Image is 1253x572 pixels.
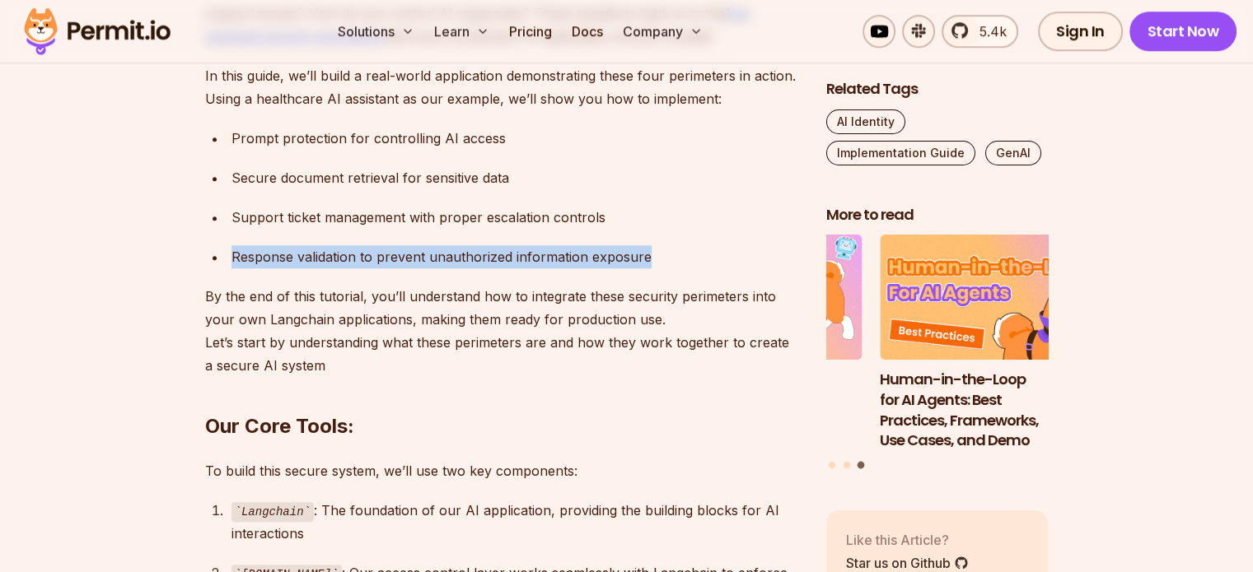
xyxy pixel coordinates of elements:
[826,205,1049,226] h2: More to read
[826,109,905,134] a: AI Identity
[829,462,835,468] button: Go to slide 1
[880,235,1102,452] a: Human-in-the-Loop for AI Agents: Best Practices, Frameworks, Use Cases, and DemoHuman-in-the-Loop...
[640,370,863,411] h3: Why JWTs Can’t Handle AI Agent Access
[565,15,610,48] a: Docs
[205,64,800,110] p: In this guide, we’ll build a real-world application demonstrating these four perimeters in action...
[826,79,1049,100] h2: Related Tags
[231,206,800,229] div: Support ticket management with proper escalation controls
[231,499,800,546] div: : The foundation of our AI application, providing the building blocks for AI interactions
[844,462,850,468] button: Go to slide 2
[503,15,559,48] a: Pricing
[231,502,314,522] code: Langchain
[846,530,969,550] p: Like this Article?
[826,235,1049,472] div: Posts
[616,15,709,48] button: Company
[880,235,1102,452] li: 3 of 3
[231,127,800,150] div: Prompt protection for controlling AI access
[205,285,800,377] p: By the end of this tutorial, you’ll understand how to integrate these security perimeters into yo...
[1038,12,1123,51] a: Sign In
[985,141,1041,165] a: GenAI
[880,235,1102,360] img: Human-in-the-Loop for AI Agents: Best Practices, Frameworks, Use Cases, and Demo
[858,462,865,469] button: Go to slide 3
[640,235,863,452] li: 2 of 3
[205,459,800,482] p: To build this secure system, we’ll use two key components:
[970,21,1007,41] span: 5.4k
[331,15,421,48] button: Solutions
[231,245,800,268] div: Response validation to prevent unauthorized information exposure
[1129,12,1237,51] a: Start Now
[16,3,178,59] img: Permit logo
[205,347,800,439] h2: Our Core Tools:
[640,235,863,360] img: Why JWTs Can’t Handle AI Agent Access
[942,15,1018,48] a: 5.4k
[880,370,1102,451] h3: Human-in-the-Loop for AI Agents: Best Practices, Frameworks, Use Cases, and Demo
[826,141,975,165] a: Implementation Guide
[428,15,496,48] button: Learn
[231,166,800,189] div: Secure document retrieval for sensitive data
